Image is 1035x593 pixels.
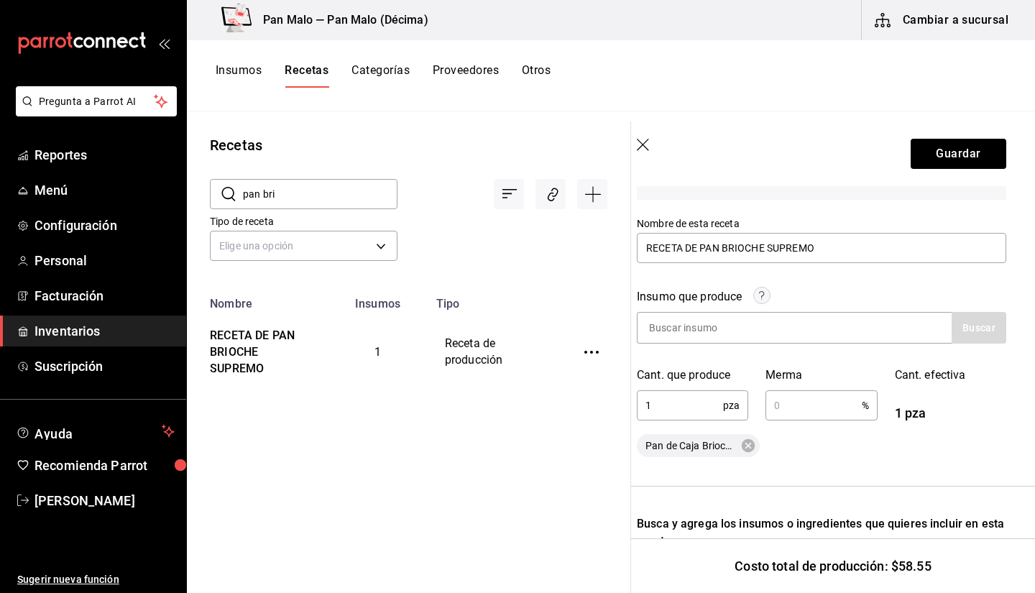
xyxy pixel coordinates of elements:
[637,438,745,454] span: Pan de Caja Brioche Supremo (COCINA)
[252,12,428,29] h3: Pan Malo — Pan Malo (Décima)
[158,37,170,49] button: open_drawer_menu
[895,405,926,420] span: 1 pza
[204,322,310,377] div: RECETA DE PAN BRIOCHE SUPREMO
[637,390,748,420] div: pza
[34,216,175,235] span: Configuración
[577,179,607,209] div: Agregar receta
[34,251,175,270] span: Personal
[34,423,156,440] span: Ayuda
[637,391,723,420] input: 0
[765,391,861,420] input: 0
[765,390,877,420] div: %
[911,139,1006,169] button: Guardar
[494,179,524,209] div: Ordenar por
[243,180,397,208] input: Buscar nombre de receta
[433,63,499,88] button: Proveedores
[637,219,1006,229] label: Nombre de esta receta
[34,145,175,165] span: Reportes
[522,63,551,88] button: Otros
[637,367,748,384] div: Cant. que produce
[765,367,877,384] div: Merma
[637,288,742,305] div: Insumo que produce
[216,63,551,88] div: navigation tabs
[428,288,558,311] th: Tipo
[34,357,175,376] span: Suscripción
[16,86,177,116] button: Pregunta a Parrot AI
[285,63,328,88] button: Recetas
[637,434,760,457] div: Pan de Caja Brioche Supremo (COCINA)
[34,491,175,510] span: [PERSON_NAME]
[638,313,781,343] input: Buscar insumo
[34,286,175,305] span: Facturación
[351,63,410,88] button: Categorías
[39,94,155,109] span: Pregunta a Parrot AI
[631,538,1035,593] div: Costo total de producción: $58.55
[210,134,262,156] div: Recetas
[637,515,1006,550] div: Busca y agrega los insumos o ingredientes que quieres incluir en esta receta
[428,311,558,395] td: Receta de producción
[535,179,566,209] div: Asociar recetas
[216,63,262,88] button: Insumos
[10,104,177,119] a: Pregunta a Parrot AI
[34,456,175,475] span: Recomienda Parrot
[187,288,630,395] table: inventoriesTable
[34,321,175,341] span: Inventarios
[328,288,428,311] th: Insumos
[17,572,175,587] span: Sugerir nueva función
[187,288,328,311] th: Nombre
[34,180,175,200] span: Menú
[374,345,381,359] span: 1
[210,231,397,261] div: Elige una opción
[210,216,397,226] label: Tipo de receta
[895,367,1006,384] div: Cant. efectiva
